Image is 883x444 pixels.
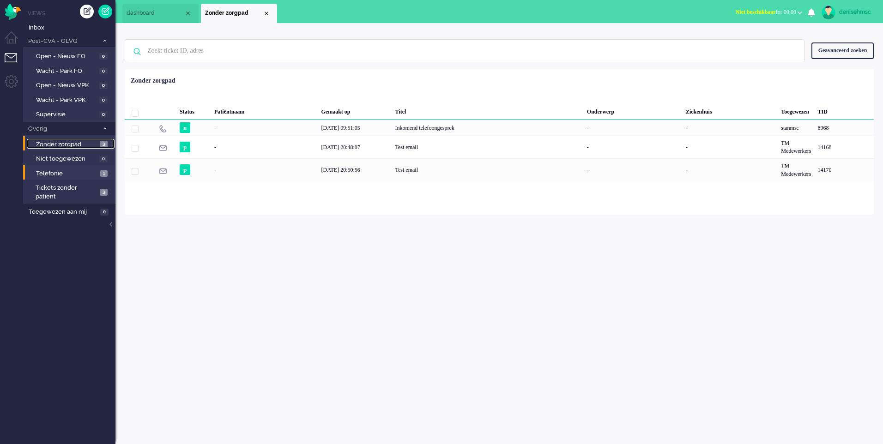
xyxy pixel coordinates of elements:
[36,96,97,105] span: Wacht - Park VPK
[820,6,874,19] a: denisehmsc
[27,153,115,163] a: Niet toegewezen 0
[815,158,874,181] div: 14170
[211,136,318,158] div: -
[392,158,584,181] div: Test email
[27,66,115,76] a: Wacht - Park FO 0
[99,68,108,75] span: 0
[125,40,149,64] img: ic-search-icon.svg
[584,136,683,158] div: -
[180,122,190,133] span: n
[730,6,808,19] button: Niet beschikbaarfor 00:00
[36,184,97,201] span: Tickets zonder patient
[27,109,115,119] a: Supervisie 0
[5,31,25,52] li: Dashboard menu
[122,4,199,23] li: Dashboard
[125,158,874,181] div: 14170
[318,158,392,181] div: [DATE] 20:50:56
[683,120,778,136] div: -
[778,136,814,158] div: TM Medewerkers
[683,101,778,120] div: Ziekenhuis
[176,101,211,120] div: Status
[27,80,115,90] a: Open - Nieuw VPK 0
[392,101,584,120] div: Titel
[100,141,108,148] span: 3
[159,167,167,175] img: ic_e-mail_grey.svg
[211,120,318,136] div: -
[99,97,108,104] span: 0
[36,169,98,178] span: Telefonie
[815,136,874,158] div: 14168
[180,164,190,175] span: p
[392,120,584,136] div: Inkomend telefoongesprek
[683,158,778,181] div: -
[205,9,263,17] span: Zonder zorgpad
[131,76,175,85] div: Zonder zorgpad
[27,139,115,149] a: Zonder zorgpad 3
[99,82,108,89] span: 0
[159,144,167,152] img: ic_e-mail_grey.svg
[839,7,874,17] div: denisehmsc
[27,182,115,201] a: Tickets zonder patient 3
[99,53,108,60] span: 0
[5,75,25,96] li: Admin menu
[778,158,814,181] div: TM Medewerkers
[683,136,778,158] div: -
[127,9,184,17] span: dashboard
[201,4,277,23] li: View
[99,156,108,162] span: 0
[736,9,776,15] span: Niet beschikbaar
[318,120,392,136] div: [DATE] 09:51:05
[184,10,192,17] div: Close tab
[125,136,874,158] div: 14168
[5,4,21,20] img: flow_omnibird.svg
[584,120,683,136] div: -
[36,52,97,61] span: Open - Nieuw FO
[100,170,108,177] span: 1
[27,168,115,178] a: Telefonie 1
[36,155,97,163] span: Niet toegewezen
[36,110,97,119] span: Supervisie
[29,208,97,216] span: Toegewezen aan mij
[36,67,97,76] span: Wacht - Park FO
[159,125,167,132] img: ic_telephone_grey.svg
[100,209,109,216] span: 0
[27,206,115,216] a: Toegewezen aan mij 0
[36,81,97,90] span: Open - Nieuw VPK
[140,40,792,62] input: Zoek: ticket ID, adres
[211,101,318,120] div: Patiëntnaam
[815,101,874,120] div: TID
[584,158,683,181] div: -
[736,9,796,15] span: for 00:00
[28,9,115,17] li: Views
[778,120,814,136] div: stanmsc
[811,42,874,59] div: Geavanceerd zoeken
[27,125,98,133] span: Overig
[5,6,21,13] a: Omnidesk
[27,51,115,61] a: Open - Nieuw FO 0
[27,22,115,32] a: Inbox
[815,120,874,136] div: 8968
[211,158,318,181] div: -
[730,3,808,23] li: Niet beschikbaarfor 00:00
[99,111,108,118] span: 0
[80,5,94,18] div: Creëer ticket
[822,6,835,19] img: avatar
[98,5,112,18] a: Quick Ticket
[778,101,814,120] div: Toegewezen
[100,189,108,196] span: 3
[584,101,683,120] div: Onderwerp
[27,95,115,105] a: Wacht - Park VPK 0
[27,37,98,46] span: Post-CVA - OLVG
[263,10,270,17] div: Close tab
[318,101,392,120] div: Gemaakt op
[29,24,115,32] span: Inbox
[5,53,25,74] li: Tickets menu
[392,136,584,158] div: Test email
[36,140,97,149] span: Zonder zorgpad
[180,142,190,152] span: p
[318,136,392,158] div: [DATE] 20:48:07
[125,120,874,136] div: 8968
